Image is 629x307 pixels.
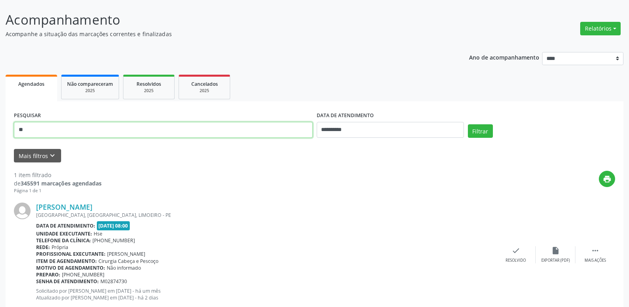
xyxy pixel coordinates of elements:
[468,124,493,138] button: Filtrar
[36,271,60,278] b: Preparo:
[92,237,135,244] span: [PHONE_NUMBER]
[67,81,113,87] span: Não compareceram
[14,110,41,122] label: PESQUISAR
[36,222,95,229] b: Data de atendimento:
[36,251,106,257] b: Profissional executante:
[599,171,615,187] button: print
[36,288,496,301] p: Solicitado por [PERSON_NAME] em [DATE] - há um mês Atualizado por [PERSON_NAME] em [DATE] - há 2 ...
[97,221,130,230] span: [DATE] 08:00
[36,278,99,285] b: Senha de atendimento:
[107,251,145,257] span: [PERSON_NAME]
[36,244,50,251] b: Rede:
[107,265,141,271] span: Não informado
[129,88,169,94] div: 2025
[36,258,97,265] b: Item de agendamento:
[185,88,224,94] div: 2025
[36,212,496,218] div: [GEOGRAPHIC_DATA], [GEOGRAPHIC_DATA], LIMOEIRO - PE
[62,271,104,278] span: [PHONE_NUMBER]
[512,246,520,255] i: check
[551,246,560,255] i: insert_drive_file
[580,22,621,35] button: Relatórios
[469,52,539,62] p: Ano de acompanhamento
[14,171,102,179] div: 1 item filtrado
[67,88,113,94] div: 2025
[36,230,92,237] b: Unidade executante:
[21,180,102,187] strong: 345591 marcações agendadas
[14,179,102,187] div: de
[6,30,438,38] p: Acompanhe a situação das marcações correntes e finalizadas
[14,149,61,163] button: Mais filtroskeyboard_arrow_down
[14,187,102,194] div: Página 1 de 1
[585,258,606,263] div: Mais ações
[100,278,127,285] span: M02874730
[94,230,102,237] span: Hse
[317,110,374,122] label: DATA DE ATENDIMENTO
[48,151,57,160] i: keyboard_arrow_down
[541,258,570,263] div: Exportar (PDF)
[98,258,158,265] span: Cirurgia Cabeça e Pescoço
[191,81,218,87] span: Cancelados
[603,175,612,183] i: print
[36,265,105,271] b: Motivo de agendamento:
[36,203,92,211] a: [PERSON_NAME]
[6,10,438,30] p: Acompanhamento
[18,81,44,87] span: Agendados
[14,203,31,219] img: img
[137,81,161,87] span: Resolvidos
[506,258,526,263] div: Resolvido
[591,246,600,255] i: 
[52,244,68,251] span: Própria
[36,237,91,244] b: Telefone da clínica:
